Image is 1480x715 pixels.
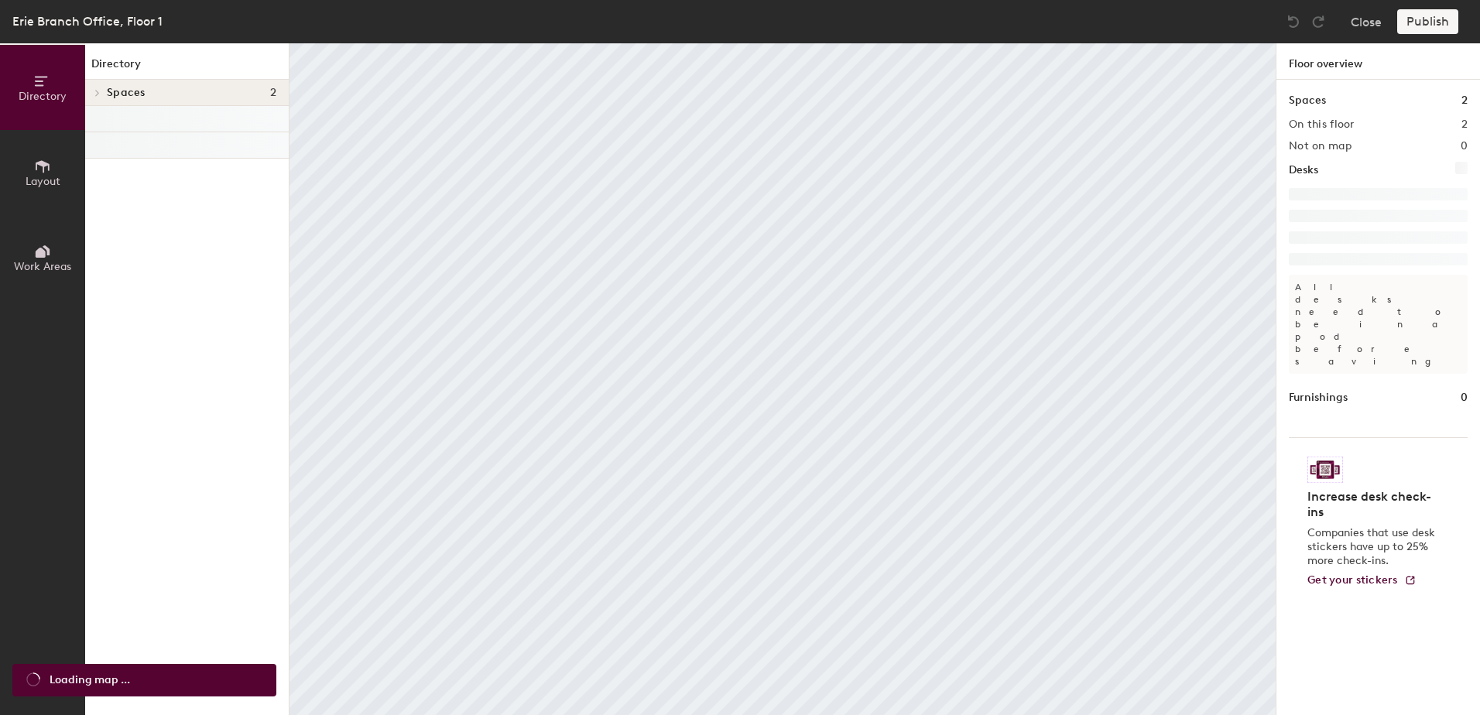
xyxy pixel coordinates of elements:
[1461,140,1468,152] h2: 0
[1289,92,1326,109] h1: Spaces
[1307,526,1440,568] p: Companies that use desk stickers have up to 25% more check-ins.
[270,87,276,99] span: 2
[1307,489,1440,520] h4: Increase desk check-ins
[1289,389,1348,406] h1: Furnishings
[1307,457,1343,483] img: Sticker logo
[1286,14,1301,29] img: Undo
[19,90,67,103] span: Directory
[1310,14,1326,29] img: Redo
[12,12,163,31] div: Erie Branch Office, Floor 1
[85,56,289,80] h1: Directory
[14,260,71,273] span: Work Areas
[50,672,130,689] span: Loading map ...
[107,87,146,99] span: Spaces
[1307,574,1417,587] a: Get your stickers
[1461,92,1468,109] h1: 2
[1461,389,1468,406] h1: 0
[1289,140,1352,152] h2: Not on map
[1461,118,1468,131] h2: 2
[1276,43,1480,80] h1: Floor overview
[1289,162,1318,179] h1: Desks
[1307,573,1398,587] span: Get your stickers
[289,43,1276,715] canvas: Map
[1289,275,1468,374] p: All desks need to be in a pod before saving
[1289,118,1355,131] h2: On this floor
[1351,9,1382,34] button: Close
[26,175,60,188] span: Layout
